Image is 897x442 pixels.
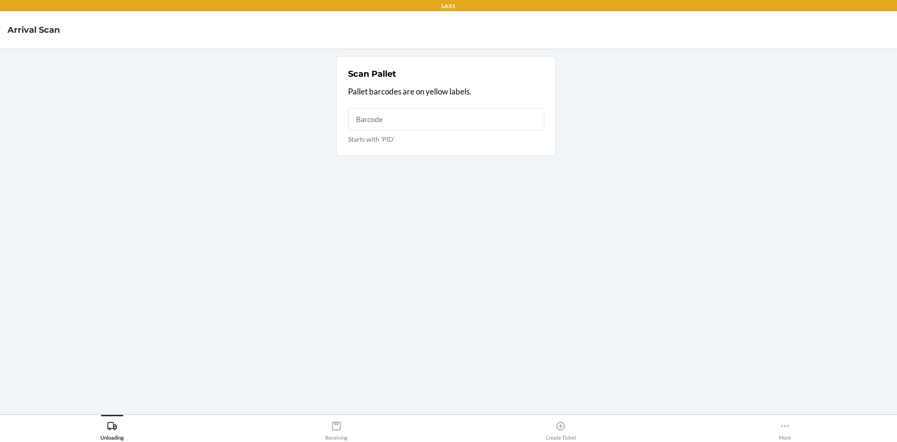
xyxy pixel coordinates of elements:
button: Receiving [224,415,448,441]
div: More [779,417,791,441]
button: More [673,415,897,441]
p: LAX1 [441,2,456,10]
div: Unloading [100,417,124,441]
input: Starts with 'PID' [348,108,544,130]
p: Pallet barcodes are on yellow labels. [348,86,544,98]
button: Create Ticket [448,415,673,441]
p: Starts with 'PID' [348,134,544,144]
div: Receiving [325,417,348,441]
h4: Arrival Scan [7,24,60,36]
h2: Scan Pallet [348,68,396,80]
div: Create Ticket [546,417,576,441]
